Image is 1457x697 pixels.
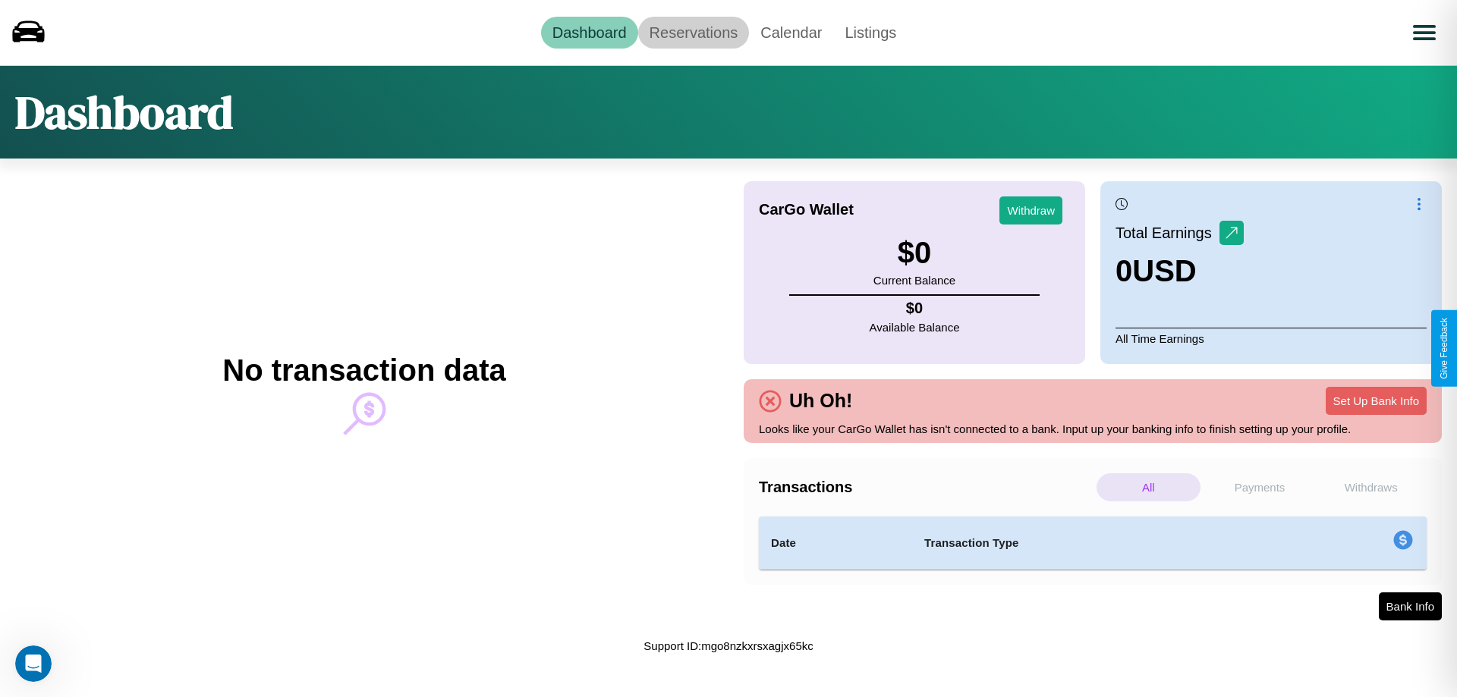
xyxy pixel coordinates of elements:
a: Reservations [638,17,750,49]
h3: $ 0 [873,236,955,270]
h4: CarGo Wallet [759,201,854,218]
h4: Transactions [759,479,1093,496]
p: Looks like your CarGo Wallet has isn't connected to a bank. Input up your banking info to finish ... [759,419,1427,439]
iframe: Intercom live chat [15,645,52,682]
button: Set Up Bank Info [1326,387,1427,415]
button: Bank Info [1379,592,1442,620]
h2: No transaction data [222,353,505,388]
p: Total Earnings [1116,219,1219,246]
h4: Uh Oh! [782,390,860,412]
a: Listings [833,17,908,49]
button: Withdraw [999,196,1062,224]
p: All [1097,473,1201,501]
p: Payments [1208,473,1312,501]
table: simple table [759,516,1427,570]
p: All Time Earnings [1116,328,1427,349]
a: Calendar [749,17,833,49]
h4: Transaction Type [924,534,1269,552]
p: Current Balance [873,270,955,290]
div: Give Feedback [1439,318,1449,379]
p: Support ID: mgo8nzkxrsxagjx65kc [644,636,813,656]
button: Open menu [1403,11,1446,54]
a: Dashboard [541,17,638,49]
h3: 0 USD [1116,254,1244,288]
p: Available Balance [870,317,960,338]
h4: Date [771,534,900,552]
p: Withdraws [1319,473,1423,501]
h1: Dashboard [15,81,233,143]
h4: $ 0 [870,300,960,317]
